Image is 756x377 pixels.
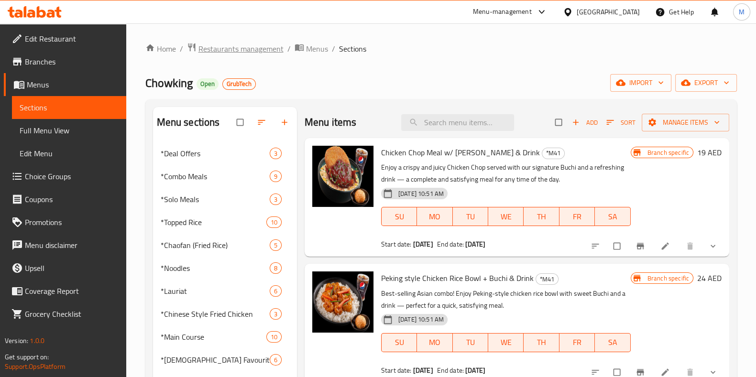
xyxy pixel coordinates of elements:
h2: Menu items [305,115,357,129]
button: TH [524,207,559,226]
button: FR [559,207,595,226]
span: SU [385,210,413,224]
span: Grocery Checklist [25,308,119,320]
span: Select to update [608,237,628,255]
span: WE [492,335,520,349]
span: End date: [437,364,464,377]
span: Restaurants management [198,43,284,54]
span: Upsell [25,262,119,274]
p: Best-selling Asian combo! Enjoy Peking-style chicken rice bowl with sweet Buchi and a drink — per... [381,288,631,312]
button: TH [524,333,559,352]
span: Open [197,80,219,88]
div: Menu-management [473,6,532,18]
span: Get support on: [5,351,49,363]
a: Menu disclaimer [4,234,126,257]
span: Chowking [145,72,193,94]
div: items [270,148,282,159]
a: Edit menu item [660,241,672,251]
span: 5 [270,241,281,250]
svg: Show Choices [708,367,718,377]
span: *[DEMOGRAPHIC_DATA] Favourites [161,354,270,366]
a: Menus [295,43,328,55]
span: Version: [5,334,28,347]
a: Coverage Report [4,280,126,302]
button: MO [417,333,452,352]
button: FR [559,333,595,352]
span: 6 [270,287,281,296]
span: Coverage Report [25,285,119,297]
span: 10 [267,333,281,342]
button: SU [381,333,417,352]
a: Support.OpsPlatform [5,360,66,373]
button: Add [570,115,600,130]
button: SA [595,207,630,226]
span: Edit Restaurant [25,33,119,44]
button: Manage items [642,114,729,131]
span: Branch specific [644,274,693,283]
a: Coupons [4,188,126,211]
span: Sections [20,102,119,113]
span: Add [572,117,598,128]
span: Manage items [649,117,722,129]
span: Branches [25,56,119,67]
h6: 24 AED [697,271,722,285]
a: Promotions [4,211,126,234]
h2: Menu sections [157,115,220,129]
span: Full Menu View [20,125,119,136]
span: M [739,7,745,17]
b: [DATE] [465,364,485,377]
span: FR [563,210,591,224]
img: Peking style Chicken Rice Bowl + Buchi & Drink [312,271,373,333]
div: items [270,262,282,274]
span: 3 [270,195,281,204]
span: 3 [270,149,281,158]
button: SA [595,333,630,352]
span: WE [492,210,520,224]
span: End date: [437,238,464,250]
button: Branch-specific-item [630,236,653,257]
button: SU [381,207,417,226]
b: [DATE] [465,238,485,250]
div: *Chinese Style Fried Chicken3 [153,302,297,325]
div: *Chaofan (Fried Rice)5 [153,234,297,257]
div: items [266,216,282,228]
span: Edit Menu [20,148,119,159]
a: Sections [12,96,126,119]
span: 8 [270,264,281,273]
span: 9 [270,172,281,181]
b: [DATE] [413,238,433,250]
span: import [618,77,664,89]
a: Menus [4,73,126,96]
span: *Solo Meals [161,194,270,205]
button: Sort [604,115,638,130]
span: Peking style Chicken Rice Bowl + Buchi & Drink [381,271,534,285]
span: TH [527,335,555,349]
span: *Chaofan (Fried Rice) [161,239,270,251]
span: SA [599,210,626,224]
a: Restaurants management [187,43,284,55]
span: *Combo Meals [161,171,270,182]
span: *Main Course [161,331,266,343]
a: Home [145,43,176,54]
span: Sort [606,117,635,128]
span: Sort items [600,115,642,130]
p: Enjoy a crispy and juicy Chicken Chop served with our signature Buchi and a refreshing drink — a ... [381,162,631,185]
span: *Noodles [161,262,270,274]
div: *Topped Rice10 [153,211,297,234]
div: items [270,285,282,297]
a: Choice Groups [4,165,126,188]
span: Start date: [381,364,412,377]
span: MO [421,335,449,349]
span: 1.0.0 [30,334,44,347]
span: *Lauriat [161,285,270,297]
span: GrubTech [223,80,255,88]
button: MO [417,207,452,226]
b: [DATE] [413,364,433,377]
div: *Noodles8 [153,257,297,280]
span: SU [385,335,413,349]
button: WE [488,333,524,352]
span: Coupons [25,194,119,205]
a: Full Menu View [12,119,126,142]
